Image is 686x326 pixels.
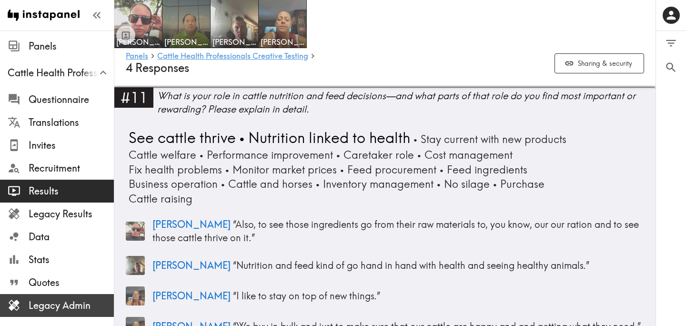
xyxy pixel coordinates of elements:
span: Recruitment [29,162,114,175]
span: • [336,148,341,162]
span: Cattle welfare [126,148,196,163]
span: • [315,177,320,191]
span: Purchase [498,177,545,192]
span: Legacy Results [29,207,114,221]
span: Invites [29,139,114,152]
span: Questionnaire [29,93,114,106]
span: Inventory management [321,177,434,192]
span: [PERSON_NAME] [261,37,304,47]
span: • [221,177,225,191]
span: Feed ingredients [444,163,527,177]
img: Panelist thumbnail [126,222,145,241]
a: Panelist thumbnail[PERSON_NAME] “Nutrition and feed kind of go hand in hand with health and seein... [126,252,644,279]
span: Data [29,230,114,244]
span: Nutrition linked to health [246,128,410,148]
span: Stay current with new products [418,132,566,147]
span: Fix health problems [126,163,222,177]
a: Panelist thumbnail[PERSON_NAME] “I like to stay on top of new things.” [126,283,644,309]
span: Stats [29,253,114,266]
span: See cattle thrive [126,128,236,148]
span: • [439,163,444,176]
a: Panelist thumbnail[PERSON_NAME] “Also, to see those ingredients go from their raw materials to, y... [126,214,644,248]
p: “ Nutrition and feed kind of go hand in hand with health and seeing healthy animals. ” [152,259,644,272]
span: Performance improvement [204,148,333,163]
span: • [436,177,441,191]
span: Cattle Health Professionals Creative Testing [8,66,114,80]
span: [PERSON_NAME] [152,218,231,230]
span: Cattle and horses [226,177,313,192]
span: • [199,148,204,162]
span: Cattle raising [126,192,192,206]
span: Search [665,61,677,74]
span: Feed procurement [345,163,436,177]
span: Quotes [29,276,114,289]
p: “ Also, to see those ingredients go from their raw materials to, you know, our our ration and to ... [152,218,644,244]
span: • [239,128,245,147]
a: Panels [126,52,148,61]
span: Business operation [126,177,218,192]
span: [PERSON_NAME] [152,290,231,302]
a: Cattle Health Professionals Creative Testing [157,52,308,61]
span: Legacy Admin [29,299,114,312]
span: Translations [29,116,114,129]
button: Toggle between responses and questions [116,26,135,45]
div: What is your role in cattle nutrition and feed decisions—and what parts of that role do you find ... [157,89,656,116]
span: Filter Responses [665,37,677,50]
button: Sharing & security [555,53,644,74]
div: #11 [114,87,153,107]
span: [PERSON_NAME] [212,37,256,47]
span: Panels [29,40,114,53]
span: Results [29,184,114,198]
img: Panelist thumbnail [126,286,145,306]
span: [PERSON_NAME] [152,259,231,271]
span: Caretaker role [341,148,414,163]
span: [PERSON_NAME] [116,37,160,47]
span: No silage [442,177,490,192]
span: • [225,163,230,176]
span: • [340,163,344,176]
button: Search [656,55,686,80]
p: “ I like to stay on top of new things. ” [152,289,644,303]
span: • [413,132,418,146]
button: Filter Responses [656,31,686,55]
img: Panelist thumbnail [126,256,145,275]
span: Cost management [422,148,513,163]
a: #11What is your role in cattle nutrition and feed decisions—and what parts of that role do you fi... [114,87,656,124]
span: Monitor market prices [230,163,337,177]
span: • [493,177,497,191]
span: • [417,148,422,162]
span: [PERSON_NAME] [164,37,208,47]
span: 4 Responses [126,61,189,75]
